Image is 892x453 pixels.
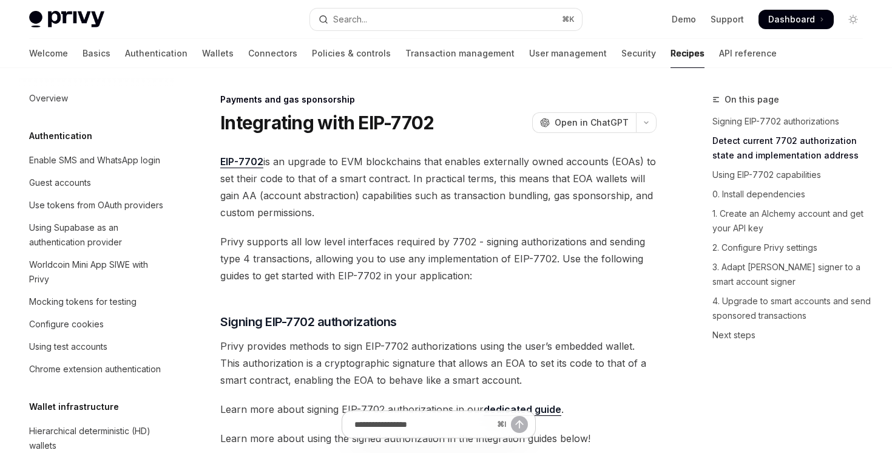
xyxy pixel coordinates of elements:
[29,129,92,143] h5: Authentication
[562,15,575,24] span: ⌘ K
[19,291,175,313] a: Mocking tokens for testing
[29,153,160,168] div: Enable SMS and WhatsApp login
[220,153,657,221] span: is an upgrade to EVM blockchains that enables externally owned accounts (EOAs) to set their code ...
[712,257,873,291] a: 3. Adapt [PERSON_NAME] signer to a smart account signer
[405,39,515,68] a: Transaction management
[29,400,119,414] h5: Wallet infrastructure
[19,149,175,171] a: Enable SMS and WhatsApp login
[19,87,175,109] a: Overview
[29,91,68,106] div: Overview
[29,220,167,250] div: Using Supabase as an authentication provider
[19,172,175,194] a: Guest accounts
[711,13,744,26] a: Support
[484,403,561,416] a: dedicated guide
[843,10,863,29] button: Toggle dark mode
[712,131,873,165] a: Detect current 7702 authorization state and implementation address
[19,313,175,335] a: Configure cookies
[220,112,434,134] h1: Integrating with EIP-7702
[354,411,492,438] input: Ask a question...
[19,254,175,290] a: Worldcoin Mini App SIWE with Privy
[712,185,873,204] a: 0. Install dependencies
[29,339,107,354] div: Using test accounts
[621,39,656,68] a: Security
[529,39,607,68] a: User management
[29,11,104,28] img: light logo
[672,13,696,26] a: Demo
[712,238,873,257] a: 2. Configure Privy settings
[220,401,657,418] span: Learn more about signing EIP-7702 authorizations in our .
[29,362,161,376] div: Chrome extension authentication
[712,204,873,238] a: 1. Create an Alchemy account and get your API key
[719,39,777,68] a: API reference
[125,39,188,68] a: Authentication
[333,12,367,27] div: Search...
[19,194,175,216] a: Use tokens from OAuth providers
[19,358,175,380] a: Chrome extension authentication
[712,325,873,345] a: Next steps
[220,338,657,389] span: Privy provides methods to sign EIP-7702 authorizations using the user’s embedded wallet. This aut...
[19,217,175,253] a: Using Supabase as an authentication provider
[511,416,528,433] button: Send message
[29,424,167,453] div: Hierarchical deterministic (HD) wallets
[712,112,873,131] a: Signing EIP-7702 authorizations
[220,94,657,106] div: Payments and gas sponsorship
[220,313,397,330] span: Signing EIP-7702 authorizations
[29,257,167,287] div: Worldcoin Mini App SIWE with Privy
[312,39,391,68] a: Policies & controls
[202,39,234,68] a: Wallets
[29,295,137,309] div: Mocking tokens for testing
[712,165,873,185] a: Using EIP-7702 capabilities
[220,233,657,284] span: Privy supports all low level interfaces required by 7702 - signing authorizations and sending typ...
[29,175,91,190] div: Guest accounts
[725,92,779,107] span: On this page
[29,317,104,332] div: Configure cookies
[29,39,68,68] a: Welcome
[19,336,175,358] a: Using test accounts
[220,155,263,168] a: EIP-7702
[83,39,110,68] a: Basics
[712,291,873,325] a: 4. Upgrade to smart accounts and send sponsored transactions
[671,39,704,68] a: Recipes
[768,13,815,26] span: Dashboard
[248,39,297,68] a: Connectors
[532,112,636,133] button: Open in ChatGPT
[759,10,834,29] a: Dashboard
[29,198,163,213] div: Use tokens from OAuth providers
[310,9,581,30] button: Open search
[555,117,629,129] span: Open in ChatGPT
